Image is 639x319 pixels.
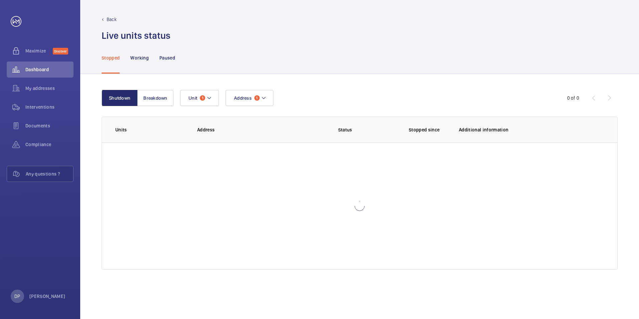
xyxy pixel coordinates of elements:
h1: Live units status [102,29,170,42]
span: Address [234,95,252,101]
button: Unit1 [180,90,219,106]
span: Any questions ? [26,171,73,177]
p: Additional information [459,126,604,133]
span: My addresses [25,85,74,92]
div: 0 of 0 [567,95,579,101]
span: Maximize [25,47,53,54]
p: DP [14,293,20,300]
p: Address [197,126,292,133]
p: [PERSON_NAME] [29,293,66,300]
span: 1 [200,95,205,101]
span: Compliance [25,141,74,148]
p: Working [130,55,148,61]
span: Documents [25,122,74,129]
p: Status [297,126,393,133]
button: Breakdown [137,90,173,106]
button: Address1 [226,90,273,106]
span: Unit [188,95,197,101]
span: Dashboard [25,66,74,73]
p: Units [115,126,186,133]
span: Interventions [25,104,74,110]
p: Back [107,16,117,23]
p: Paused [159,55,175,61]
p: Stopped since [409,126,448,133]
span: 1 [254,95,260,101]
p: Stopped [102,55,120,61]
span: Discover [53,48,68,55]
button: Shutdown [102,90,138,106]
